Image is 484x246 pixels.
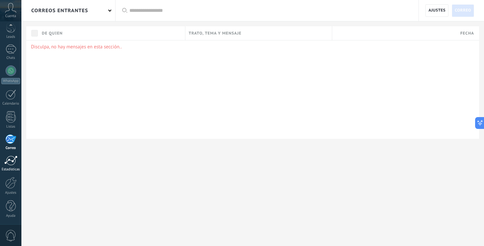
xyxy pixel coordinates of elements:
div: Calendario [1,102,20,106]
span: Fecha [460,30,474,37]
div: Chats [1,56,20,60]
div: WhatsApp [1,78,20,84]
div: Leads [1,35,20,39]
span: Ajustes [428,5,445,16]
span: De quien [42,30,63,37]
span: Cuenta [5,14,16,18]
span: Trato, tema y mensaje [189,30,241,37]
div: Listas [1,125,20,129]
div: Correo [1,146,20,150]
div: Ayuda [1,214,20,218]
a: Ajustes [425,4,448,17]
div: Estadísticas [1,167,20,172]
p: Disculpa, no hay mensajes en esta sección.. [31,44,474,50]
a: Correo [452,4,474,17]
span: Correo [455,5,471,16]
div: Ajustes [1,191,20,195]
